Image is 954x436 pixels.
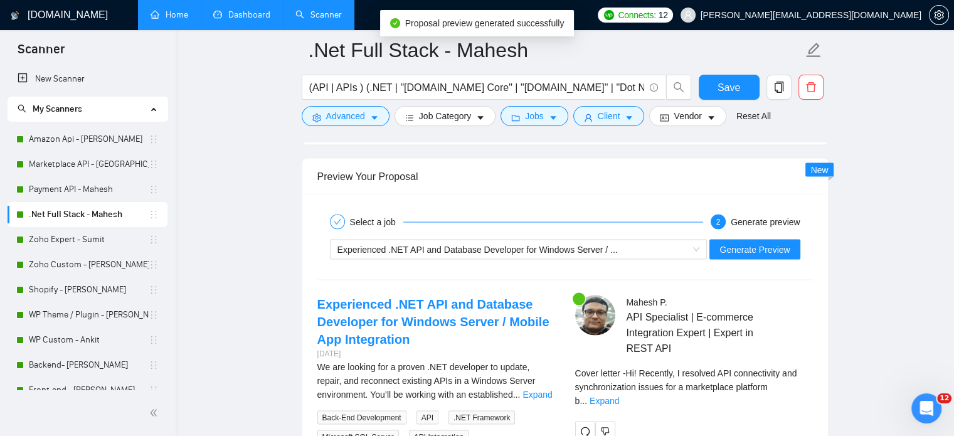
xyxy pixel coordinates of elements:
[798,75,824,100] button: delete
[709,240,800,260] button: Generate Preview
[929,5,949,25] button: setting
[350,215,403,230] div: Select a job
[718,80,740,95] span: Save
[18,104,82,114] span: My Scanners
[513,390,521,400] span: ...
[707,113,716,122] span: caret-down
[149,385,159,395] span: holder
[649,106,726,126] button: idcardVendorcaret-down
[8,40,75,66] span: Scanner
[29,202,149,227] a: .Net Full Stack - Mahesh
[929,10,949,20] a: setting
[419,109,471,123] span: Job Category
[8,302,167,327] li: WP Theme / Plugin - Nimisha
[8,177,167,202] li: Payment API - Mahesh
[8,378,167,403] li: Front-end - Shailja
[149,134,159,144] span: holder
[149,360,159,370] span: holder
[149,285,159,295] span: holder
[29,252,149,277] a: Zoho Custom - [PERSON_NAME]
[317,348,555,360] div: [DATE]
[626,297,667,307] span: Mahesh P .
[312,113,321,122] span: setting
[575,295,615,336] img: c1qFbOKNQFSmUL-4KJUQgCkOVlhceJ9Q4ooVF2kSlOpyHW1N-nNE5eEVrjSMqMxNix
[11,6,19,26] img: logo
[799,82,823,93] span: delete
[618,8,655,22] span: Connects:
[767,82,791,93] span: copy
[8,152,167,177] li: Marketplace API - Dhiren
[805,42,822,58] span: edit
[511,113,520,122] span: folder
[810,165,828,175] span: New
[295,9,342,20] a: searchScanner
[149,235,159,245] span: holder
[317,411,406,425] span: Back-End Development
[604,10,614,20] img: upwork-logo.png
[716,218,721,226] span: 2
[930,10,948,20] span: setting
[650,83,658,92] span: info-circle
[309,35,803,66] input: Scanner name...
[317,362,536,400] span: We are looking for a proven .NET developer to update, repair, and reconnect existing APIs in a Wi...
[659,8,668,22] span: 12
[149,184,159,194] span: holder
[326,109,365,123] span: Advanced
[584,113,593,122] span: user
[405,113,414,122] span: bars
[18,104,26,113] span: search
[525,109,544,123] span: Jobs
[8,327,167,353] li: WP Custom - Ankit
[448,411,515,425] span: .NET Framework
[317,159,813,194] div: Preview Your Proposal
[575,366,813,408] div: Remember that the client will see only the first two lines of your cover letter.
[149,407,162,419] span: double-left
[522,390,552,400] a: Expand
[580,396,587,406] span: ...
[684,11,692,19] span: user
[149,260,159,270] span: holder
[8,202,167,227] li: .Net Full Stack - Mahesh
[149,159,159,169] span: holder
[8,227,167,252] li: Zoho Expert - Sumit
[309,80,644,95] input: Search Freelance Jobs...
[625,113,633,122] span: caret-down
[29,227,149,252] a: Zoho Expert - Sumit
[29,378,149,403] a: Front-end - [PERSON_NAME]
[575,368,797,406] span: Cover letter - Hi! Recently, I resolved API connectivity and synchronization issues for a marketp...
[699,75,760,100] button: Save
[302,106,390,126] button: settingAdvancedcaret-down
[370,113,379,122] span: caret-down
[149,335,159,345] span: holder
[29,152,149,177] a: Marketplace API - [GEOGRAPHIC_DATA]
[766,75,792,100] button: copy
[8,127,167,152] li: Amazon Api - Dhiren
[29,327,149,353] a: WP Custom - Ankit
[29,302,149,327] a: WP Theme / Plugin - [PERSON_NAME]
[8,277,167,302] li: Shopify - Janak
[29,353,149,378] a: Backend- [PERSON_NAME]
[149,310,159,320] span: holder
[476,113,485,122] span: caret-down
[8,252,167,277] li: Zoho Custom - Selina
[337,245,618,255] span: Experienced .NET API and Database Developer for Windows Server / ...
[317,360,555,401] div: We are looking for a proven .NET developer to update, repair, and reconnect existing APIs in a Wi...
[667,82,691,93] span: search
[8,66,167,92] li: New Scanner
[590,396,619,406] a: Expand
[33,104,82,114] span: My Scanners
[501,106,568,126] button: folderJobscaret-down
[937,393,951,403] span: 12
[18,66,157,92] a: New Scanner
[666,75,691,100] button: search
[395,106,496,126] button: barsJob Categorycaret-down
[736,109,771,123] a: Reset All
[911,393,941,423] iframe: Intercom live chat
[719,243,790,257] span: Generate Preview
[626,309,775,356] span: API Specialist | E-commerce Integration Expert | Expert in REST API
[660,113,669,122] span: idcard
[151,9,188,20] a: homeHome
[549,113,558,122] span: caret-down
[8,353,167,378] li: Backend- Shailja
[405,18,564,28] span: Proposal preview generated successfully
